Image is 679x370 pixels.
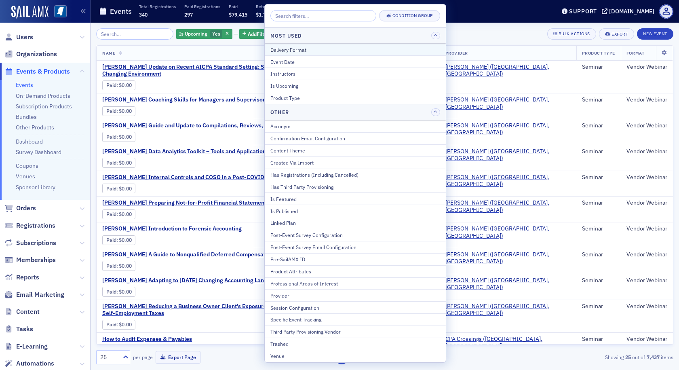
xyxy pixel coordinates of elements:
[265,253,446,265] button: Pre-SailAMX ID
[16,290,64,299] span: Email Marketing
[102,320,135,330] div: Paid: 0 - $0
[106,160,119,166] span: :
[624,353,632,361] strong: 25
[106,237,119,243] span: :
[265,156,446,169] button: Created Via Import
[270,328,440,335] div: Third Party Provisioning Vendor
[265,205,446,217] button: Is Published
[133,353,153,361] label: per page
[445,174,571,188] a: [PERSON_NAME] ([GEOGRAPHIC_DATA], [GEOGRAPHIC_DATA])
[106,237,116,243] a: Paid
[4,239,56,247] a: Subscriptions
[4,290,64,299] a: Email Marketing
[239,29,272,39] button: AddFilter
[265,241,446,253] button: Post-Event Survey Email Configuration
[102,80,135,90] div: Paid: 0 - $0
[119,321,132,328] span: $0.00
[569,8,597,15] div: Support
[16,81,33,89] a: Events
[256,4,275,9] p: Refunded
[102,96,268,104] a: [PERSON_NAME] Coaching Skills for Managers and Supervisors
[102,63,337,78] span: Surgent's Update on Recent AICPA Standard Setting: Staying Current in a Changing Environment
[265,192,446,205] button: Is Featured
[445,96,571,110] a: [PERSON_NAME] ([GEOGRAPHIC_DATA], [GEOGRAPHIC_DATA])
[626,174,667,181] div: Vendor Webinar
[445,251,571,265] span: Surgent (Radnor, PA)
[445,277,571,291] span: Surgent (Radnor, PA)
[102,96,268,104] span: Surgent's Coaching Skills for Managers and Supervisors
[265,132,446,144] button: Confirmation Email Configuration
[270,195,440,203] div: Is Featured
[582,277,615,284] div: Seminar
[119,289,132,295] span: $0.00
[102,184,135,193] div: Paid: 0 - $0
[602,8,657,14] button: [DOMAIN_NAME]
[265,313,446,326] button: Specific Event Tracking
[212,30,220,37] span: Yes
[270,94,440,101] div: Product Type
[102,158,135,167] div: Paid: 0 - $0
[102,251,274,258] a: [PERSON_NAME] A Guide to Nonqualified Deferred Compensation
[582,122,615,129] div: Seminar
[106,108,119,114] span: :
[102,106,135,116] div: Paid: 0 - $0
[184,4,220,9] p: Paid Registrations
[229,11,247,18] span: $79,415
[102,132,135,142] div: Paid: 0 - $0
[4,342,48,351] a: E-Learning
[16,162,38,169] a: Coupons
[102,174,293,181] span: Surgent's Internal Controls and COSO in a Post-COVID Landscape
[102,251,274,258] span: Surgent's A Guide to Nonqualified Deferred Compensation
[4,307,40,316] a: Content
[16,50,57,59] span: Organizations
[265,44,446,55] button: Delivery Format
[270,10,376,21] input: Search filters...
[119,108,132,114] span: $0.00
[265,301,446,313] button: Session Configuration
[270,219,440,226] div: Linked Plan
[96,28,173,40] input: Search…
[270,280,440,287] div: Professional Areas of Interest
[582,96,615,104] div: Seminar
[445,50,468,56] span: Provider
[16,239,56,247] span: Subscriptions
[184,11,193,18] span: 297
[626,122,667,129] div: Vendor Webinar
[16,359,54,368] span: Automations
[119,211,132,217] span: $0.00
[265,92,446,104] button: Product Type
[659,4,673,19] span: Profile
[106,289,119,295] span: :
[609,8,654,15] div: [DOMAIN_NAME]
[16,221,55,230] span: Registrations
[229,4,247,9] p: Paid
[270,123,440,130] div: Acronym
[270,231,440,239] div: Post-Event Survey Configuration
[445,122,571,136] span: Surgent (Radnor, PA)
[139,4,176,9] p: Total Registrations
[102,199,269,207] a: [PERSON_NAME] Preparing Not-for-Profit Financial Statements
[265,326,446,338] button: Third Party Provisioning Vendor
[16,103,72,110] a: Subscription Products
[265,68,446,80] button: Instructors
[119,263,132,269] span: $0.00
[445,303,571,317] span: Surgent (Radnor, PA)
[16,33,33,42] span: Users
[11,6,48,19] img: SailAMX
[270,147,440,154] div: Content Theme
[265,229,446,241] button: Post-Event Survey Configuration
[445,336,571,350] span: CPA Crossings (Rochester, MI)
[4,273,39,282] a: Reports
[119,237,132,243] span: $0.00
[106,289,116,295] a: Paid
[106,186,116,192] a: Paid
[265,217,446,229] button: Linked Plan
[445,336,571,350] a: CPA Crossings ([GEOGRAPHIC_DATA], [GEOGRAPHIC_DATA])
[4,204,36,213] a: Orders
[102,235,135,245] div: Paid: 0 - $0
[445,63,571,78] span: Surgent (Radnor, PA)
[445,148,571,162] span: Surgent (Radnor, PA)
[270,46,440,53] div: Delivery Format
[54,5,67,18] img: SailAMX
[110,6,132,16] h1: Events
